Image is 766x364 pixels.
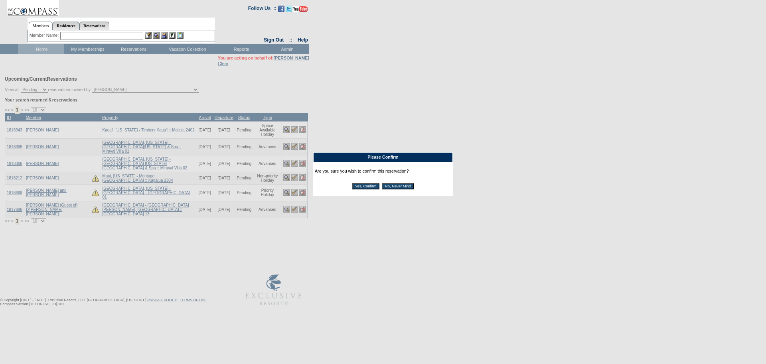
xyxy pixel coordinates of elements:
img: Follow us on Twitter [286,6,292,12]
a: Residences [53,22,79,30]
a: Subscribe to our YouTube Channel [293,8,308,13]
img: Subscribe to our YouTube Channel [293,6,308,12]
img: Impersonate [161,32,168,39]
input: Yes, Confirm [352,183,379,189]
a: Members [29,22,53,30]
td: Follow Us :: [248,5,276,14]
div: Please Confirm [313,152,453,162]
div: Are you sure you wish to confirm this reservation? [315,164,451,194]
span: :: [289,37,292,43]
a: Sign Out [264,37,284,43]
a: Follow us on Twitter [286,8,292,13]
input: No, Never Mind [382,183,414,189]
img: b_calculator.gif [177,32,184,39]
img: b_edit.gif [145,32,152,39]
a: Reservations [79,22,109,30]
img: Reservations [169,32,176,39]
a: Help [298,37,308,43]
img: View [153,32,160,39]
a: Become our fan on Facebook [278,8,284,13]
img: Become our fan on Facebook [278,6,284,12]
div: Member Name: [30,32,60,39]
